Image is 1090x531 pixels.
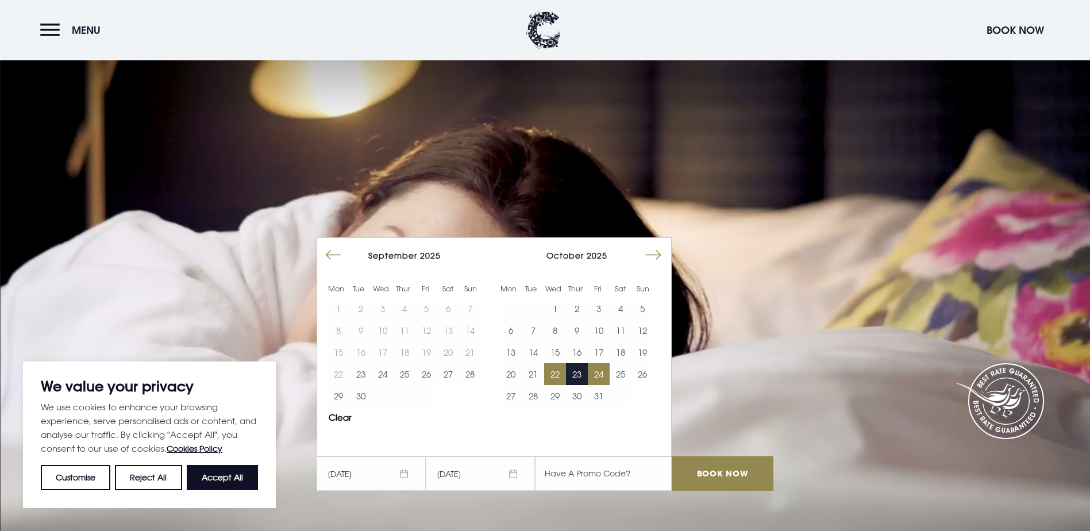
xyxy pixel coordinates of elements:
td: Choose Wednesday, October 8, 2025 as your start date. [544,320,566,341]
td: Choose Friday, October 31, 2025 as your start date. [588,385,610,407]
button: Reject All [115,465,182,490]
input: Book Now [672,456,773,491]
button: 29 [328,385,349,407]
td: Choose Monday, October 20, 2025 as your start date. [500,363,522,385]
td: Choose Sunday, October 26, 2025 as your start date. [631,363,653,385]
td: Choose Sunday, October 19, 2025 as your start date. [631,341,653,363]
button: 6 [500,320,522,341]
button: 25 [394,363,415,385]
td: Choose Saturday, October 25, 2025 as your start date. [610,363,631,385]
td: Choose Friday, October 3, 2025 as your start date. [588,298,610,320]
button: 17 [588,341,610,363]
td: Choose Friday, October 10, 2025 as your start date. [588,320,610,341]
button: 29 [544,385,566,407]
button: 11 [610,320,631,341]
button: 8 [544,320,566,341]
td: Selected. Friday, October 24, 2025 [588,363,610,385]
button: 10 [588,320,610,341]
button: 14 [522,341,544,363]
button: 24 [588,363,610,385]
td: Choose Wednesday, September 24, 2025 as your start date. [372,363,394,385]
td: Choose Thursday, September 25, 2025 as your start date. [394,363,415,385]
button: 19 [631,341,653,363]
td: Choose Wednesday, October 1, 2025 as your start date. [544,298,566,320]
td: Selected. Wednesday, October 22, 2025 [544,363,566,385]
p: We use cookies to enhance your browsing experience, serve personalised ads or content, and analys... [41,400,258,456]
td: Choose Sunday, October 5, 2025 as your start date. [631,298,653,320]
td: Choose Thursday, October 23, 2025 as your start date. [566,363,588,385]
img: Clandeboye Lodge [526,11,561,49]
td: Choose Thursday, October 16, 2025 as your start date. [566,341,588,363]
td: Choose Saturday, October 18, 2025 as your start date. [610,341,631,363]
td: Choose Saturday, October 11, 2025 as your start date. [610,320,631,341]
button: 26 [631,363,653,385]
button: 30 [566,385,588,407]
span: 2025 [587,251,607,260]
button: 1 [544,298,566,320]
td: Choose Wednesday, October 29, 2025 as your start date. [544,385,566,407]
p: We value your privacy [41,379,258,393]
button: 23 [349,363,371,385]
button: 23 [566,363,588,385]
span: [DATE] [317,456,426,491]
button: 12 [631,320,653,341]
button: 18 [610,341,631,363]
button: 22 [544,363,566,385]
button: 27 [500,385,522,407]
button: 28 [522,385,544,407]
span: 2025 [420,251,441,260]
button: 27 [437,363,459,385]
button: 28 [459,363,481,385]
button: Customise [41,465,110,490]
button: 20 [500,363,522,385]
button: Accept All [187,465,258,490]
td: Choose Thursday, October 9, 2025 as your start date. [566,320,588,341]
button: 24 [372,363,394,385]
button: Move forward to switch to the next month. [642,244,664,266]
span: [DATE] [426,456,535,491]
button: 31 [588,385,610,407]
td: Choose Monday, October 6, 2025 as your start date. [500,320,522,341]
td: Choose Saturday, September 27, 2025 as your start date. [437,363,459,385]
td: Choose Tuesday, October 7, 2025 as your start date. [522,320,544,341]
div: We value your privacy [23,361,276,508]
td: Choose Wednesday, October 15, 2025 as your start date. [544,341,566,363]
button: 7 [522,320,544,341]
button: 13 [500,341,522,363]
button: 5 [631,298,653,320]
button: 9 [566,320,588,341]
td: Choose Saturday, October 4, 2025 as your start date. [610,298,631,320]
span: Menu [72,24,101,37]
button: 25 [610,363,631,385]
td: Choose Monday, October 27, 2025 as your start date. [500,385,522,407]
input: Have A Promo Code? [535,456,672,491]
td: Choose Thursday, October 30, 2025 as your start date. [566,385,588,407]
button: 30 [349,385,371,407]
td: Choose Monday, September 29, 2025 as your start date. [328,385,349,407]
button: 15 [544,341,566,363]
span: October [546,251,584,260]
td: Choose Tuesday, October 14, 2025 as your start date. [522,341,544,363]
td: Choose Monday, October 13, 2025 as your start date. [500,341,522,363]
button: Move backward to switch to the previous month. [322,244,344,266]
td: Choose Thursday, October 2, 2025 as your start date. [566,298,588,320]
button: 4 [610,298,631,320]
td: Choose Tuesday, September 23, 2025 as your start date. [349,363,371,385]
td: Choose Tuesday, October 21, 2025 as your start date. [522,363,544,385]
button: Menu [40,18,106,43]
button: 2 [566,298,588,320]
button: 3 [588,298,610,320]
button: Book Now [981,18,1050,43]
td: Choose Sunday, September 28, 2025 as your start date. [459,363,481,385]
span: September [368,251,417,260]
td: Choose Tuesday, October 28, 2025 as your start date. [522,385,544,407]
td: Choose Sunday, October 12, 2025 as your start date. [631,320,653,341]
button: Clear [329,413,352,422]
td: Choose Friday, October 17, 2025 as your start date. [588,341,610,363]
td: Choose Friday, September 26, 2025 as your start date. [415,363,437,385]
button: 21 [522,363,544,385]
button: 26 [415,363,437,385]
a: Cookies Policy [167,444,222,453]
button: 16 [566,341,588,363]
td: Choose Tuesday, September 30, 2025 as your start date. [349,385,371,407]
